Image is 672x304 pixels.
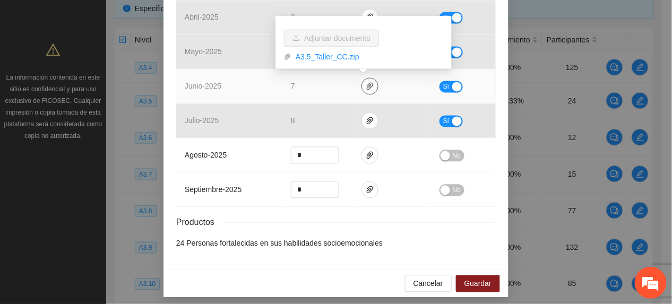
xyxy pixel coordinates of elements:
[185,82,221,91] span: junio - 2025
[361,112,378,129] button: paper-clip
[456,275,500,292] button: Guardar
[443,81,450,93] span: Sí
[5,196,202,233] textarea: Escriba su mensaje y pulse “Intro”
[185,186,242,194] span: septiembre - 2025
[361,181,378,198] button: paper-clip
[362,151,378,160] span: paper-clip
[284,30,379,47] button: uploadAdjuntar documento
[413,278,443,290] span: Cancelar
[62,95,147,202] span: Estamos en línea.
[176,216,223,229] span: Productos
[185,151,227,160] span: agosto - 2025
[185,117,219,125] span: julio - 2025
[361,147,378,164] button: paper-clip
[443,12,450,24] span: Sí
[291,117,295,125] span: 8
[176,238,496,249] li: 24 Personas fortalecidas en sus habilidades socioemocionales
[185,48,222,56] span: mayo - 2025
[362,82,378,91] span: paper-clip
[284,34,379,42] span: uploadAdjuntar documento
[361,78,378,95] button: paper-clip
[55,54,178,68] div: Chatee con nosotros ahora
[291,13,295,22] span: 3
[284,53,291,60] span: paper-clip
[464,278,492,290] span: Guardar
[405,275,452,292] button: Cancelar
[453,185,461,196] span: No
[174,5,200,31] div: Minimizar ventana de chat en vivo
[362,13,378,22] span: paper-clip
[453,150,461,162] span: No
[362,117,378,125] span: paper-clip
[291,51,443,63] a: A3.5_Taller_CC.zip
[362,186,378,194] span: paper-clip
[443,116,450,127] span: Sí
[291,82,295,91] span: 7
[361,9,378,26] button: paper-clip
[185,13,219,22] span: abril - 2025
